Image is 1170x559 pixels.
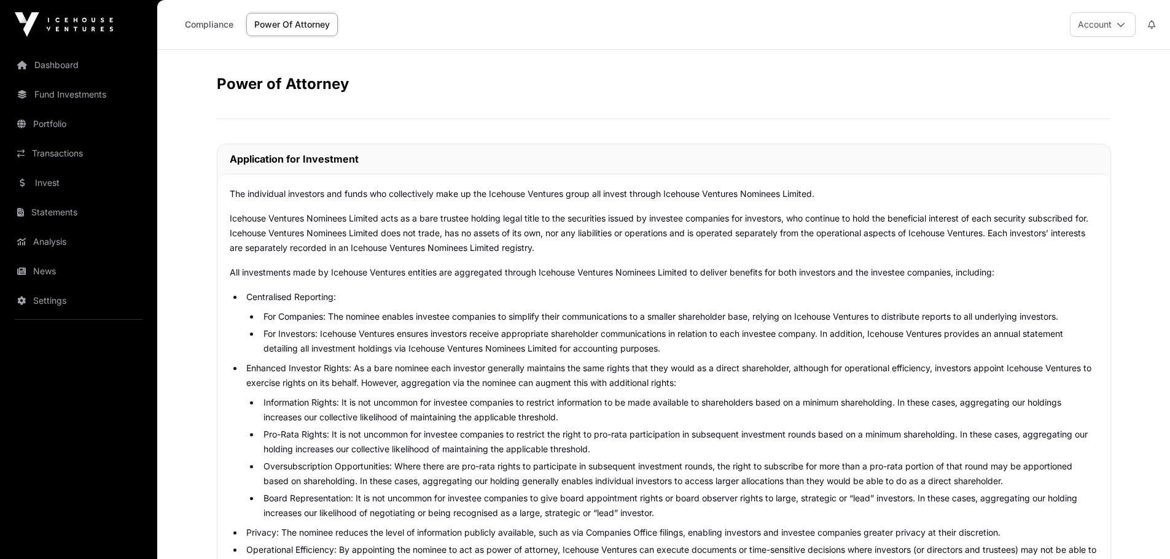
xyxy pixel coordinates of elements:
[177,13,241,36] a: Compliance
[1070,12,1136,37] button: Account
[10,52,147,79] a: Dashboard
[243,290,1098,356] li: Centralised Reporting:
[260,309,1098,324] li: For Companies: The nominee enables investee companies to simplify their communications to a small...
[243,525,1098,540] li: Privacy: The nominee reduces the level of information publicly available, such as via Companies O...
[260,491,1098,520] li: Board Representation: It is not uncommon for investee companies to give board appointment rights ...
[10,287,147,314] a: Settings
[230,211,1098,255] p: Icehouse Ventures Nominees Limited acts as a bare trustee holding legal title to the securities i...
[230,187,1098,201] p: The individual investors and funds who collectively make up the Icehouse Ventures group all inves...
[10,169,147,196] a: Invest
[246,13,338,36] a: Power Of Attorney
[15,12,113,37] img: Icehouse Ventures Logo
[260,427,1098,457] li: Pro-Rata Rights: It is not uncommon for investee companies to restrict the right to pro-rata part...
[217,74,1111,94] h2: Power of Attorney
[230,152,359,166] h2: Application for Investment
[10,81,147,108] a: Fund Investments
[260,395,1098,425] li: Information Rights: It is not uncommon for investee companies to restrict information to be made ...
[10,199,147,226] a: Statements
[230,265,1098,280] p: All investments made by Icehouse Ventures entities are aggregated through Icehouse Ventures Nomin...
[10,110,147,137] a: Portfolio
[10,258,147,285] a: News
[243,361,1098,520] li: Enhanced Investor Rights: As a bare nominee each investor generally maintains the same rights tha...
[10,228,147,255] a: Analysis
[260,459,1098,488] li: Oversubscription Opportunities: Where there are pro-rata rights to participate in subsequent inve...
[260,326,1098,356] li: For Investors: Icehouse Ventures ensures investors receive appropriate shareholder communications...
[10,140,147,167] a: Transactions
